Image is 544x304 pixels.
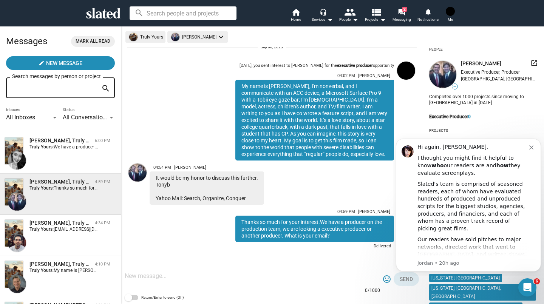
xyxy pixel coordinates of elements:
time: 6:00 PM [95,138,110,143]
div: Delivered [235,242,394,252]
button: Send [394,272,419,286]
mat-chip: [US_STATE], [GEOGRAPHIC_DATA], [GEOGRAPHIC_DATA] [429,284,536,301]
span: [EMAIL_ADDRESS][DOMAIN_NAME] Best, _________________ [PERSON_NAME], CSA [PHONE_NUMBER] [54,227,253,232]
mat-icon: arrow_drop_down [351,15,360,24]
span: Return/Enter to send (Off) [141,293,184,302]
button: Jessica FrewMe [441,5,459,25]
button: New Message [6,56,115,70]
div: Jonathan Prince, Truly Yours [29,261,92,268]
div: Thanks so much for your interest.We have a producer on the production team, we are looking a exec... [235,216,394,242]
button: Services [309,8,335,24]
strong: Truly Yours: [29,268,54,273]
span: Notifications [417,15,439,24]
mat-icon: headset_mic [320,8,326,15]
mat-icon: home [291,8,300,17]
button: People [335,8,362,24]
mat-icon: keyboard_arrow_down [216,32,226,42]
button: Mark all read [71,36,115,47]
div: Cristina Colucci, Truly Yours [29,137,92,144]
mat-icon: launch [530,59,538,67]
button: Projects [362,8,388,24]
a: Notifications [415,8,441,24]
img: Truly Yours [5,261,23,288]
mat-icon: view_list [371,6,382,17]
mat-chip: [PERSON_NAME] [167,31,228,43]
button: Dismiss notification [136,12,142,18]
iframe: Intercom live chat [518,278,536,296]
span: [PERSON_NAME] [174,165,206,170]
span: New Message [46,56,82,70]
img: Jessica Frew [397,62,415,80]
mat-icon: arrow_drop_down [378,15,387,24]
time: 4:59 PM [95,179,110,184]
a: 2Messaging [388,8,415,24]
mat-icon: arrow_drop_down [325,15,334,24]
div: Projects [429,125,448,136]
span: [PERSON_NAME] [358,73,390,78]
mat-icon: tag_faces [382,275,391,284]
span: Messaging [393,15,411,24]
div: tony boldi, Truly Yours [29,178,92,185]
span: — [452,85,457,89]
div: David Guglielmo, Truly Yours [29,219,92,227]
mat-icon: forum [398,8,405,15]
mat-icon: create [39,60,45,66]
a: tony boldi [127,162,148,206]
span: 04:02 PM [337,73,355,78]
span: Me [448,15,453,24]
img: tony boldi [8,193,26,211]
mat-chip: [US_STATE], [GEOGRAPHIC_DATA] [429,274,502,282]
img: Jessica Frew [446,7,455,16]
mat-icon: notifications [424,8,431,15]
span: We have a producer on the production team, we are looking a executive producer or another producer [54,144,259,150]
h2: Messages [6,32,47,50]
img: tony boldi [128,164,147,182]
strong: executive producer [337,63,373,68]
img: Truly Yours [5,137,23,164]
span: All Inboxes [6,114,35,121]
span: Home [291,15,301,24]
span: Mark all read [76,37,110,45]
input: Search people and projects [130,6,236,20]
div: People [429,44,443,55]
img: undefined [171,33,179,41]
div: It would be my honor to discuss this further. Tonyb Yahoo Mail: Search, Organize, Conquer [150,171,264,205]
img: Jonathan Prince [8,275,26,293]
span: Projects [365,15,386,24]
a: Jessica Frew [396,60,417,162]
span: [PERSON_NAME] [358,209,390,214]
img: David Guglielmo [8,234,26,252]
span: 2 [402,7,407,12]
span: 04:54 PM [153,165,171,170]
time: 4:10 PM [95,262,110,267]
div: People [339,15,358,24]
div: Completed over 1000 projects since moving to [GEOGRAPHIC_DATA] in [DATE] [429,93,538,106]
mat-hint: 0/1000 [365,288,380,294]
img: Truly Yours [5,220,23,247]
span: All Conversations [63,114,109,121]
mat-icon: people [344,6,355,17]
span: 6 [534,278,540,284]
div: Our readers have sold pitches to major networks, directed work that went to [GEOGRAPHIC_DATA], an... [25,104,136,149]
time: 4:34 PM [95,221,110,225]
strong: Truly Yours: [29,144,54,150]
strong: Truly Yours: [29,227,54,232]
span: [PERSON_NAME] [461,60,501,67]
div: Services [312,15,333,24]
iframe: Intercom notifications message [393,132,544,276]
img: undefined [429,61,456,88]
p: Message from Jordan, sent 20h ago [25,128,136,135]
span: 0 [468,114,471,119]
div: [DATE], you sent interest to [PERSON_NAME] for the opportunity [240,63,394,69]
span: Send [400,272,413,286]
div: My name is [PERSON_NAME], I'm nonverbal, and I communicate with an ACC device, a Microsoft Surfac... [235,80,394,160]
img: Truly Yours [5,179,23,205]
